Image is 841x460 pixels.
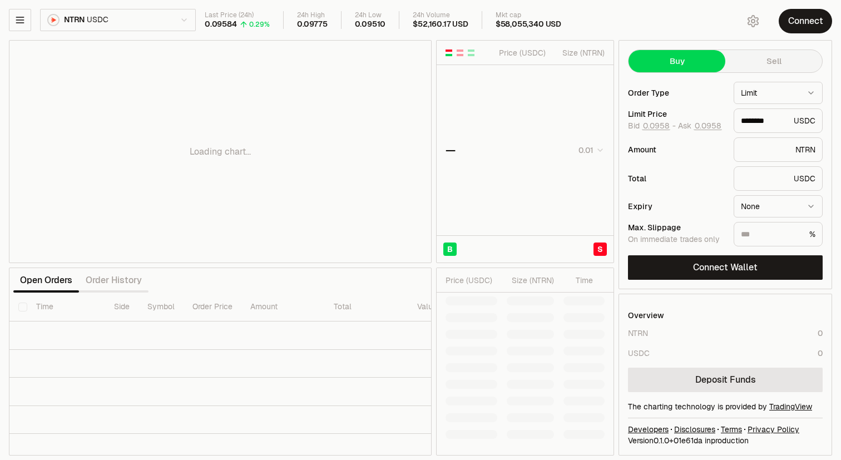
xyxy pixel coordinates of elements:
[413,11,468,19] div: 24h Volume
[205,11,270,19] div: Last Price (24h)
[818,348,823,359] div: 0
[48,15,58,25] img: NTRN Logo
[779,9,832,33] button: Connect
[64,15,85,25] span: NTRN
[628,110,725,118] div: Limit Price
[694,121,722,130] button: 0.0958
[467,48,476,57] button: Show Buy Orders Only
[13,269,79,291] button: Open Orders
[444,48,453,57] button: Show Buy and Sell Orders
[27,293,105,321] th: Time
[674,424,715,435] a: Disclosures
[241,293,325,321] th: Amount
[456,48,464,57] button: Show Sell Orders Only
[628,235,725,245] div: On immediate trades only
[674,436,703,446] span: 01e61daf88515c477b37a0f01dd243adb311fd67
[408,293,446,321] th: Value
[748,424,799,435] a: Privacy Policy
[563,275,593,286] div: Time
[628,146,725,154] div: Amount
[734,82,823,104] button: Limit
[496,19,561,29] div: $58,055,340 USD
[105,293,138,321] th: Side
[446,142,456,158] div: —
[18,303,27,311] button: Select all
[734,137,823,162] div: NTRN
[205,19,237,29] div: 0.09584
[507,275,554,286] div: Size ( NTRN )
[87,15,108,25] span: USDC
[734,195,823,217] button: None
[138,293,184,321] th: Symbol
[355,11,386,19] div: 24h Low
[725,50,822,72] button: Sell
[628,224,725,231] div: Max. Slippage
[628,348,650,359] div: USDC
[297,11,328,19] div: 24h High
[496,11,561,19] div: Mkt cap
[734,222,823,246] div: %
[628,175,725,182] div: Total
[628,401,823,412] div: The charting technology is provided by
[734,108,823,133] div: USDC
[678,121,722,131] span: Ask
[628,368,823,392] a: Deposit Funds
[555,47,605,58] div: Size ( NTRN )
[769,402,812,412] a: TradingView
[629,50,725,72] button: Buy
[413,19,468,29] div: $52,160.17 USD
[447,244,453,255] span: B
[190,145,251,159] p: Loading chart...
[628,89,725,97] div: Order Type
[628,121,676,131] span: Bid -
[628,328,648,339] div: NTRN
[628,310,664,321] div: Overview
[325,293,408,321] th: Total
[79,269,149,291] button: Order History
[446,275,497,286] div: Price ( USDC )
[628,435,823,446] div: Version 0.1.0 + in production
[184,293,241,321] th: Order Price
[597,244,603,255] span: S
[628,255,823,280] button: Connect Wallet
[721,424,742,435] a: Terms
[734,166,823,191] div: USDC
[628,424,669,435] a: Developers
[575,144,605,157] button: 0.01
[355,19,386,29] div: 0.09510
[249,20,270,29] div: 0.29%
[818,328,823,339] div: 0
[628,202,725,210] div: Expiry
[496,47,546,58] div: Price ( USDC )
[297,19,328,29] div: 0.09775
[642,121,670,130] button: 0.0958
